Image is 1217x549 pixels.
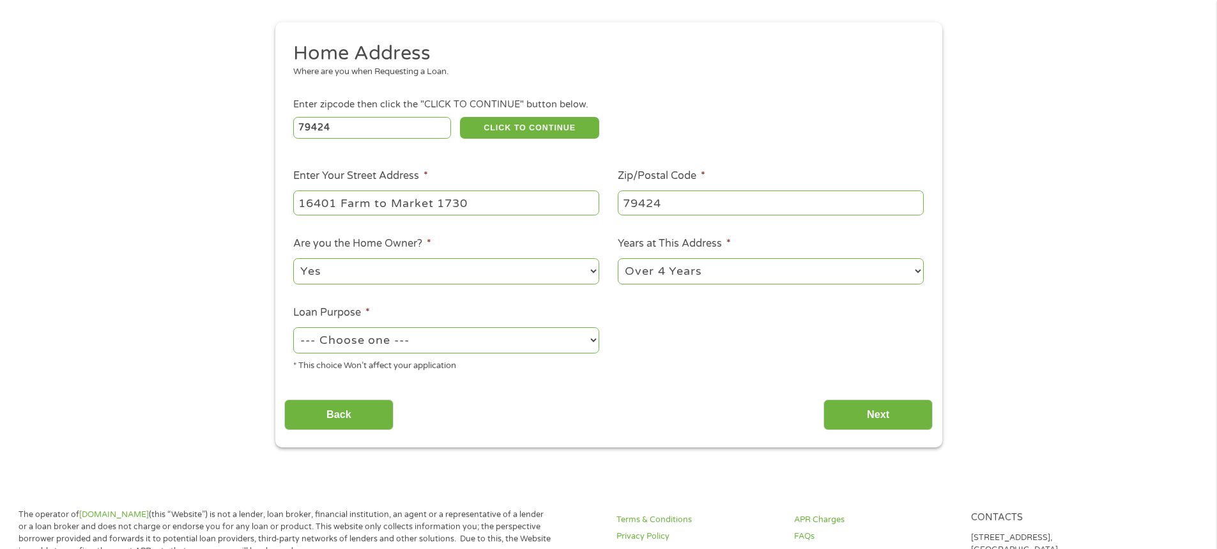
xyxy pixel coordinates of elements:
[616,514,779,526] a: Terms & Conditions
[460,117,599,139] button: CLICK TO CONTINUE
[293,169,428,183] label: Enter Your Street Address
[618,237,731,251] label: Years at This Address
[293,237,431,251] label: Are you the Home Owner?
[293,117,451,139] input: Enter Zipcode (e.g 01510)
[971,512,1133,524] h4: Contacts
[618,169,705,183] label: Zip/Postal Code
[293,66,914,79] div: Where are you when Requesting a Loan.
[794,514,956,526] a: APR Charges
[293,355,599,373] div: * This choice Won’t affect your application
[823,399,933,431] input: Next
[284,399,394,431] input: Back
[79,509,149,520] a: [DOMAIN_NAME]
[293,190,599,215] input: 1 Main Street
[293,98,923,112] div: Enter zipcode then click the "CLICK TO CONTINUE" button below.
[794,530,956,543] a: FAQs
[616,530,779,543] a: Privacy Policy
[293,306,370,320] label: Loan Purpose
[293,41,914,66] h2: Home Address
